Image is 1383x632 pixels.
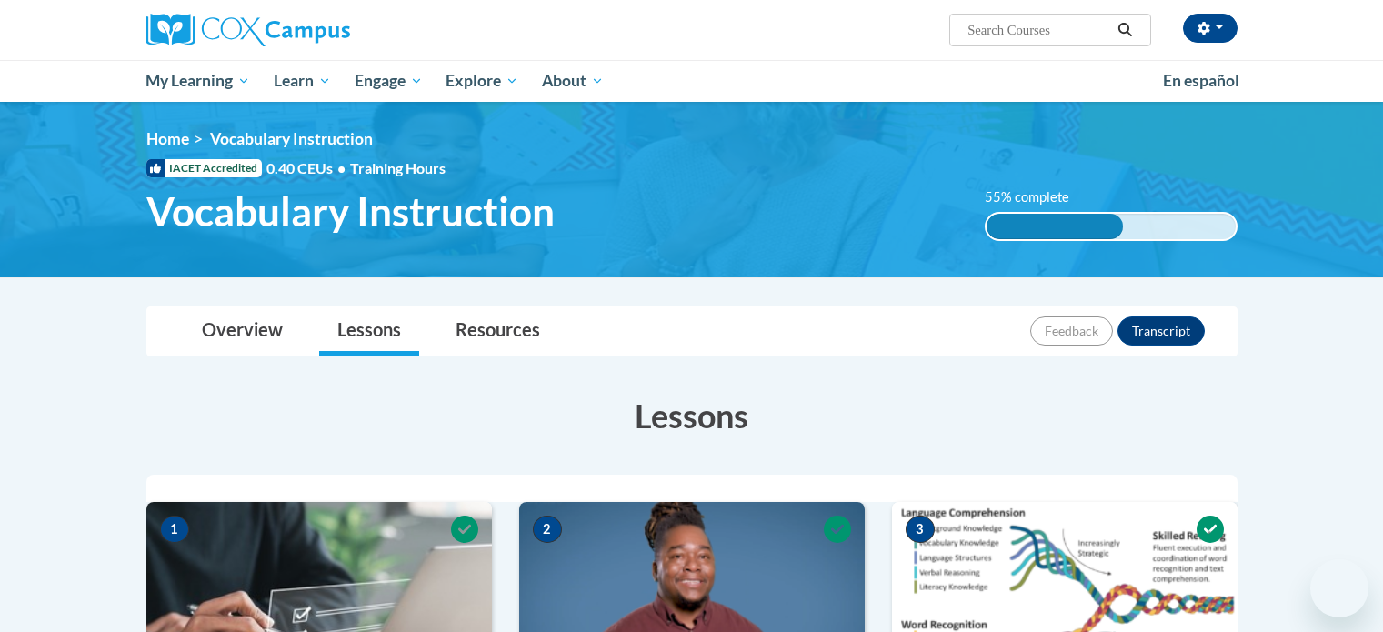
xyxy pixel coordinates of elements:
[274,70,331,92] span: Learn
[210,129,373,148] span: Vocabulary Instruction
[446,70,518,92] span: Explore
[337,159,346,176] span: •
[434,60,530,102] a: Explore
[350,159,446,176] span: Training Hours
[343,60,435,102] a: Engage
[146,129,189,148] a: Home
[985,187,1089,207] label: 55% complete
[146,159,262,177] span: IACET Accredited
[1163,71,1239,90] span: En español
[1183,14,1238,43] button: Account Settings
[146,14,350,46] img: Cox Campus
[355,70,423,92] span: Engage
[1117,316,1205,346] button: Transcript
[184,307,301,356] a: Overview
[319,307,419,356] a: Lessons
[135,60,263,102] a: My Learning
[1310,559,1368,617] iframe: Button to launch messaging window
[119,60,1265,102] div: Main menu
[146,14,492,46] a: Cox Campus
[1111,19,1138,41] button: Search
[146,187,555,236] span: Vocabulary Instruction
[533,516,562,543] span: 2
[542,70,604,92] span: About
[1151,62,1251,100] a: En español
[966,19,1111,41] input: Search Courses
[266,158,350,178] span: 0.40 CEUs
[530,60,616,102] a: About
[145,70,250,92] span: My Learning
[906,516,935,543] span: 3
[987,214,1123,239] div: 55% complete
[262,60,343,102] a: Learn
[437,307,558,356] a: Resources
[160,516,189,543] span: 1
[1030,316,1113,346] button: Feedback
[146,393,1238,438] h3: Lessons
